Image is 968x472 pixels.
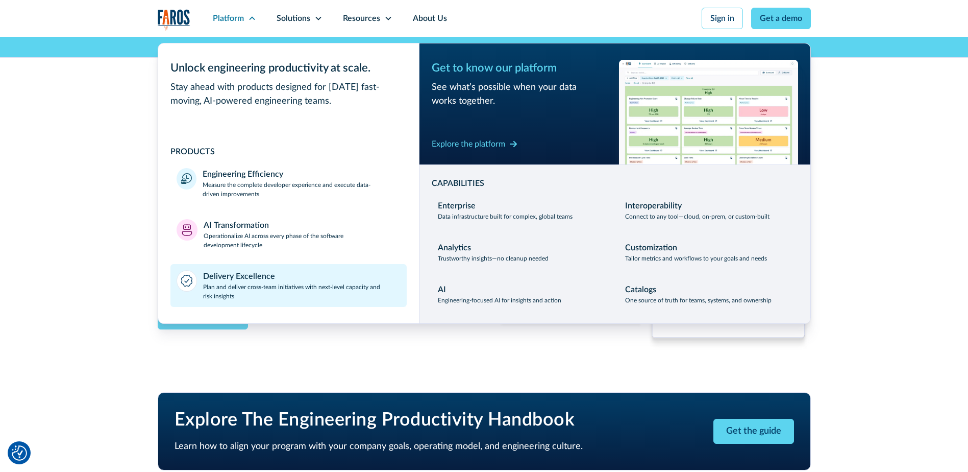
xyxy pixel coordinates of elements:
div: CAPABILITIES [432,177,798,190]
a: Sign in [702,8,743,29]
a: EnterpriseData infrastructure built for complex, global teams [432,194,611,227]
a: AnalyticsTrustworthy insights—no cleanup needed [432,235,611,269]
div: Enterprise [438,200,476,212]
p: Trustworthy insights—no cleanup needed [438,254,549,263]
div: Catalogs [625,284,656,296]
a: InteroperabilityConnect to any tool—cloud, on-prem, or custom-built [619,194,798,227]
nav: Platform [158,37,811,324]
p: One source of truth for teams, systems, and ownership [625,296,772,305]
a: CatalogsOne source of truth for teams, systems, and ownership [619,277,798,311]
a: Get the guide [713,419,794,444]
div: Platform [213,12,244,25]
p: Plan and deliver cross-team initiatives with next-level capacity and risk insights [203,282,401,301]
img: Logo of the analytics and reporting company Faros. [158,9,190,30]
p: Tailor metrics and workflows to your goals and needs [625,254,767,263]
div: Explore the platform [432,138,505,150]
h2: Explore The Engineering Productivity Handbook [175,409,664,431]
a: home [158,9,190,30]
div: Unlock engineering productivity at scale. [170,60,407,77]
div: Solutions [277,12,310,25]
a: AIEngineering-focused AI for insights and action [432,277,611,311]
a: Delivery ExcellencePlan and deliver cross-team initiatives with next-level capacity and risk insi... [170,264,407,307]
a: Explore the platform [432,136,517,152]
div: AI [438,284,446,296]
div: Analytics [438,242,471,254]
p: Measure the complete developer experience and execute data-driven improvements [203,180,401,199]
div: Stay ahead with products designed for [DATE] fast-moving, AI-powered engineering teams. [170,81,407,108]
div: Engineering Efficiency [203,168,283,180]
div: See what’s possible when your data works together. [432,81,611,108]
a: AI TransformationOperationalize AI across every phase of the software development lifecycle [170,213,407,256]
a: Get a demo [751,8,811,29]
p: Learn how to align your program with your company goals, operating model, and engineering culture. [175,440,664,454]
a: CustomizationTailor metrics and workflows to your goals and needs [619,235,798,269]
a: Engineering EfficiencyMeasure the complete developer experience and execute data-driven improvements [170,162,407,205]
p: Connect to any tool—cloud, on-prem, or custom-built [625,212,770,221]
div: Customization [625,242,677,254]
img: Workflow productivity trends heatmap chart [619,60,798,164]
div: AI Transformation [204,219,269,231]
img: Revisit consent button [12,445,27,461]
p: Engineering-focused AI for insights and action [438,296,561,305]
p: Operationalize AI across every phase of the software development lifecycle [204,231,401,250]
p: Data infrastructure built for complex, global teams [438,212,573,221]
div: Delivery Excellence [203,270,275,282]
button: Cookie Settings [12,445,27,461]
div: PRODUCTS [170,146,407,158]
div: Interoperability [625,200,682,212]
div: Resources [343,12,380,25]
div: Get to know our platform [432,60,611,77]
